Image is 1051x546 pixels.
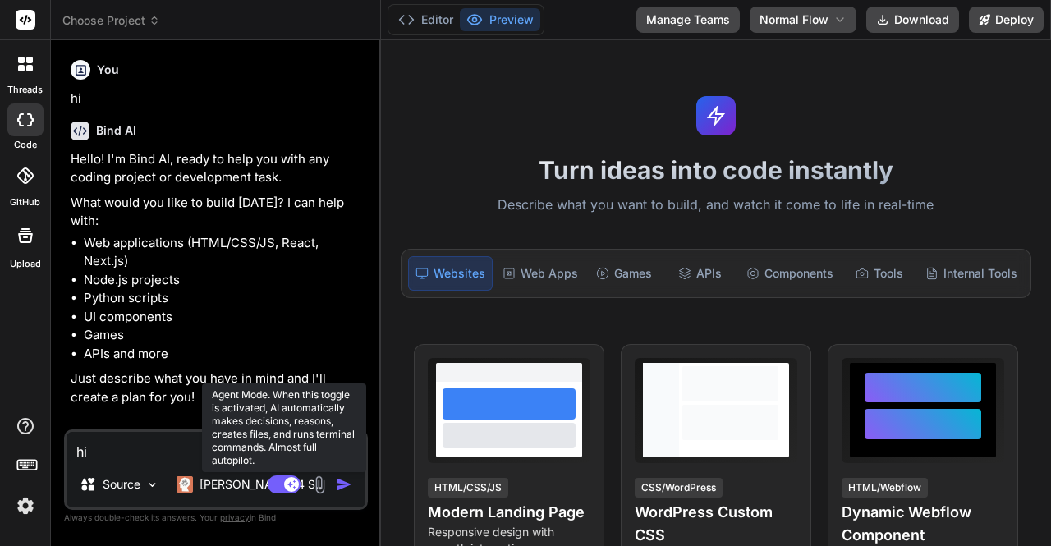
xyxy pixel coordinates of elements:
[84,271,365,290] li: Node.js projects
[11,492,39,520] img: settings
[64,510,368,525] p: Always double-check its answers. Your in Bind
[84,308,365,327] li: UI components
[145,478,159,492] img: Pick Models
[96,122,136,139] h6: Bind AI
[62,12,160,29] span: Choose Project
[460,8,540,31] button: Preview
[310,475,329,494] img: attachment
[67,432,365,461] textarea: To enrich screen reader interactions, please activate Accessibility in Grammarly extension settings
[71,194,365,231] p: What would you like to build [DATE]? I can help with:
[760,11,828,28] span: Normal Flow
[588,256,660,291] div: Games
[10,257,41,271] label: Upload
[84,326,365,345] li: Games
[635,478,723,498] div: CSS/WordPress
[220,512,250,522] span: privacy
[392,8,460,31] button: Editor
[84,289,365,308] li: Python scripts
[919,256,1024,291] div: Internal Tools
[200,476,322,493] p: [PERSON_NAME] 4 S..
[84,345,365,364] li: APIs and more
[740,256,840,291] div: Components
[391,155,1041,185] h1: Turn ideas into code instantly
[10,195,40,209] label: GitHub
[177,476,193,493] img: Claude 4 Sonnet
[428,501,590,524] h4: Modern Landing Page
[84,234,365,271] li: Web applications (HTML/CSS/JS, React, Next.js)
[103,476,140,493] p: Source
[750,7,856,33] button: Normal Flow
[14,138,37,152] label: code
[97,62,119,78] h6: You
[428,478,508,498] div: HTML/CSS/JS
[408,256,493,291] div: Websites
[969,7,1044,33] button: Deploy
[842,478,928,498] div: HTML/Webflow
[496,256,585,291] div: Web Apps
[7,83,43,97] label: threads
[636,7,740,33] button: Manage Teams
[336,476,352,493] img: icon
[71,369,365,406] p: Just describe what you have in mind and I'll create a plan for you!
[71,150,365,187] p: Hello! I'm Bind AI, ready to help you with any coding project or development task.
[264,475,304,494] button: Agent Mode. When this toggle is activated, AI automatically makes decisions, reasons, creates fil...
[866,7,959,33] button: Download
[843,256,916,291] div: Tools
[71,89,365,108] p: hi
[391,195,1041,216] p: Describe what you want to build, and watch it come to life in real-time
[663,256,736,291] div: APIs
